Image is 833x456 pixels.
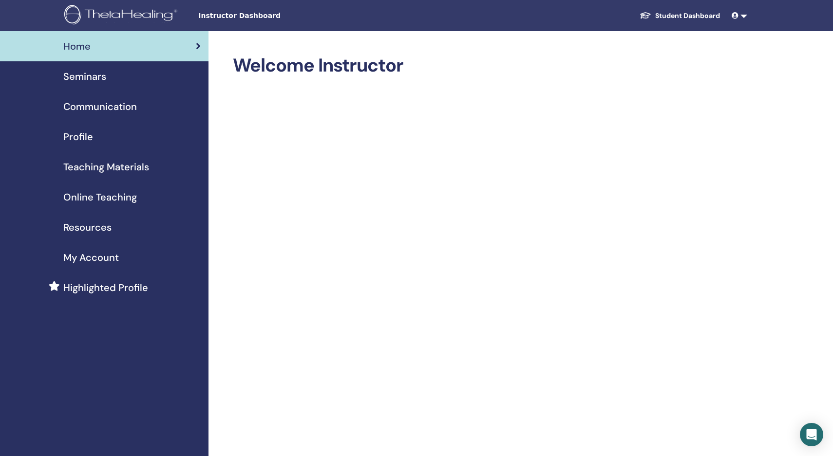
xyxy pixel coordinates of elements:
img: logo.png [64,5,181,27]
span: Resources [63,220,112,235]
span: Seminars [63,69,106,84]
span: My Account [63,250,119,265]
span: Teaching Materials [63,160,149,174]
span: Highlighted Profile [63,280,148,295]
a: Student Dashboard [632,7,728,25]
h2: Welcome Instructor [233,55,746,77]
span: Profile [63,129,93,144]
span: Home [63,39,91,54]
div: Open Intercom Messenger [800,423,823,446]
span: Online Teaching [63,190,137,204]
span: Instructor Dashboard [198,11,344,21]
span: Communication [63,99,137,114]
img: graduation-cap-white.svg [640,11,651,19]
